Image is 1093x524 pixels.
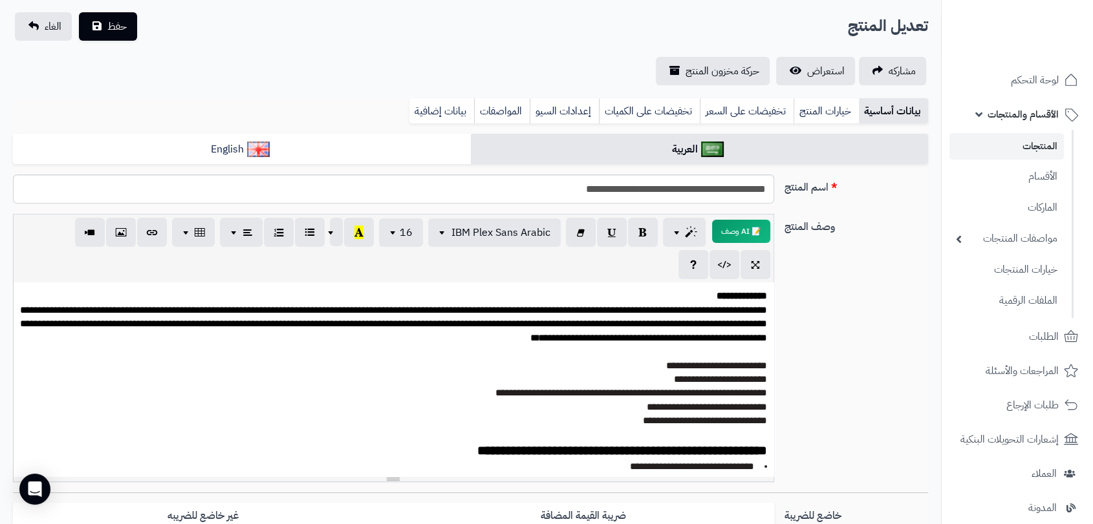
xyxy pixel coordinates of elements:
[949,424,1085,455] a: إشعارات التحويلات البنكية
[13,134,471,165] a: English
[859,57,926,85] a: مشاركه
[889,63,916,79] span: مشاركه
[700,98,794,124] a: تخفيضات على السعر
[794,98,859,124] a: خيارات المنتج
[949,65,1085,96] a: لوحة التحكم
[779,174,934,195] label: اسم المنتج
[247,141,270,157] img: English
[779,503,934,523] label: خاضع للضريبة
[807,63,845,79] span: استعراض
[848,13,928,39] h2: تعديل المنتج
[19,474,50,505] div: Open Intercom Messenger
[949,133,1064,160] a: المنتجات
[79,12,137,41] button: حفظ
[949,163,1064,191] a: الأقسام
[949,390,1085,421] a: طلبات الإرجاع
[949,458,1085,489] a: العملاء
[949,492,1085,523] a: المدونة
[1029,328,1059,346] span: الطلبات
[949,194,1064,222] a: الماركات
[471,134,929,165] a: العربية
[530,98,599,124] a: إعدادات السيو
[986,362,1059,380] span: المراجعات والأسئلة
[409,98,474,124] a: بيانات إضافية
[712,220,770,243] button: 📝 AI وصف
[428,218,561,247] button: IBM Plex Sans Arabic
[949,287,1064,315] a: الملفات الرقمية
[949,256,1064,284] a: خيارات المنتجات
[701,141,724,157] img: العربية
[949,355,1085,386] a: المراجعات والأسئلة
[15,12,72,41] a: الغاء
[776,57,855,85] a: استعراض
[949,321,1085,352] a: الطلبات
[988,105,1059,123] span: الأقسام والمنتجات
[686,63,759,79] span: حركة مخزون المنتج
[779,214,934,235] label: وصف المنتج
[474,98,530,124] a: المواصفات
[859,98,928,124] a: بيانات أساسية
[379,218,423,247] button: 16
[45,19,61,34] span: الغاء
[1011,71,1059,89] span: لوحة التحكم
[656,57,770,85] a: حركة مخزون المنتج
[1032,465,1057,483] span: العملاء
[1028,499,1057,517] span: المدونة
[1006,396,1059,414] span: طلبات الإرجاع
[960,430,1059,448] span: إشعارات التحويلات البنكية
[451,225,550,240] span: IBM Plex Sans Arabic
[599,98,700,124] a: تخفيضات على الكميات
[400,225,413,240] span: 16
[949,225,1064,253] a: مواصفات المنتجات
[107,19,127,34] span: حفظ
